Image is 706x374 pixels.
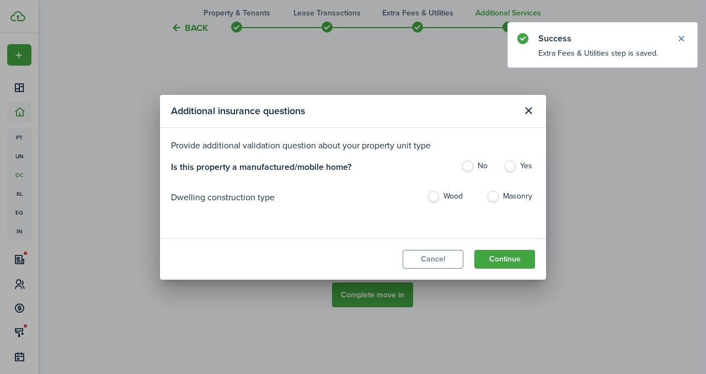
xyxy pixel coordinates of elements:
h4: Is this property a manufactured/mobile home? [171,161,351,183]
button: Close modal [519,101,538,120]
label: Yes [504,161,535,177]
p: Dwelling construction type [171,191,275,204]
button: Cancel [403,250,463,269]
label: No [461,161,493,177]
notify-body: Extra Fees & Utilities step is saved. [508,47,697,67]
modal-title: Additional insurance questions [171,100,516,122]
label: Wood [427,191,475,207]
notify-title: Success [538,32,665,45]
button: Close notify [673,31,689,46]
p: Provide additional validation question about your property unit type [171,139,535,152]
label: Masonry [486,191,535,207]
button: Continue [474,250,535,269]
